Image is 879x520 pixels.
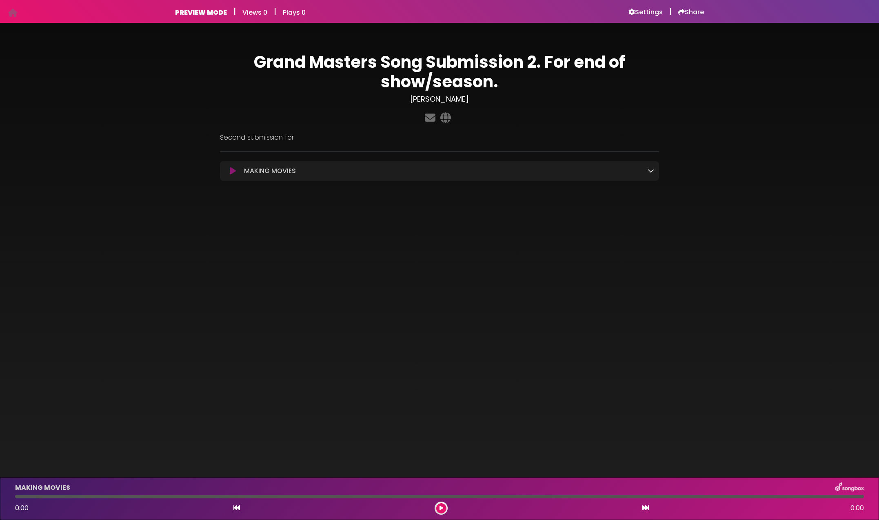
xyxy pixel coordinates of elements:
h6: PREVIEW MODE [175,9,227,16]
p: MAKING MOVIES [244,166,296,176]
h6: Views 0 [242,9,267,16]
h1: Grand Masters Song Submission 2. For end of show/season. [220,52,659,91]
h3: [PERSON_NAME] [220,95,659,104]
a: Share [678,8,704,16]
h5: | [274,7,276,16]
h5: | [233,7,236,16]
a: Settings [628,8,663,16]
p: Second submission for [220,133,659,142]
h5: | [669,7,672,16]
h6: Plays 0 [283,9,306,16]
